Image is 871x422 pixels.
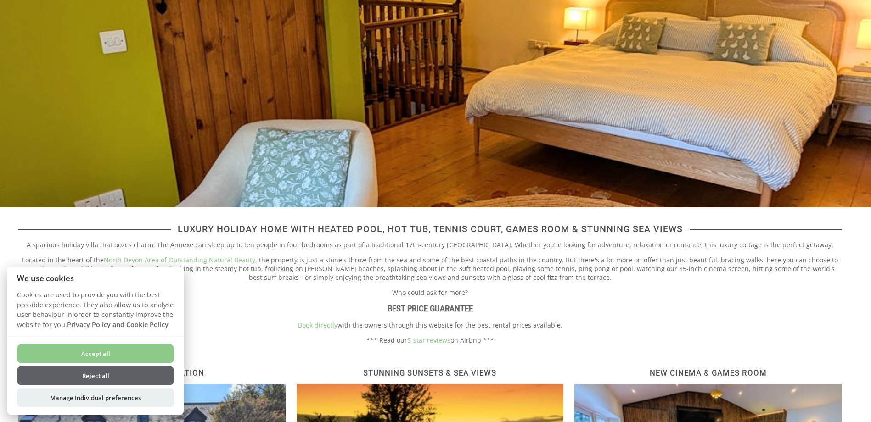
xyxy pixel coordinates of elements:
p: with the owners through this website for the best rental prices available. [18,321,842,329]
p: A spacious holiday villa that oozes charm, The Annexe can sleep up to ten people in four bedrooms... [18,240,842,249]
strong: BEST PRICE GUARANTEE [388,305,473,313]
a: North Devon Area of Outstanding Natural Beauty [104,255,255,264]
p: Located in the heart of the , the property is just a stone's throw from the sea and some of the b... [18,255,842,282]
a: Book directly [298,321,337,329]
a: 5-star reviews [407,336,450,344]
button: Accept all [17,344,174,363]
h2: STUNNING SUNSETS & SEA VIEWS [297,368,564,378]
p: Cookies are used to provide you with the best possible experience. They also allow us to analyse ... [7,290,184,336]
button: Reject all [17,366,174,385]
p: Who could ask for more? [18,288,842,297]
h2: NEW CINEMA & GAMES ROOM [574,368,842,378]
h2: We use cookies [7,274,184,283]
a: Privacy Policy and Cookie Policy [67,320,169,329]
button: Manage Individual preferences [17,388,174,407]
span: Luxury holiday home with heated pool, hot tub, tennis court, games room & stunning sea views [171,224,690,234]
